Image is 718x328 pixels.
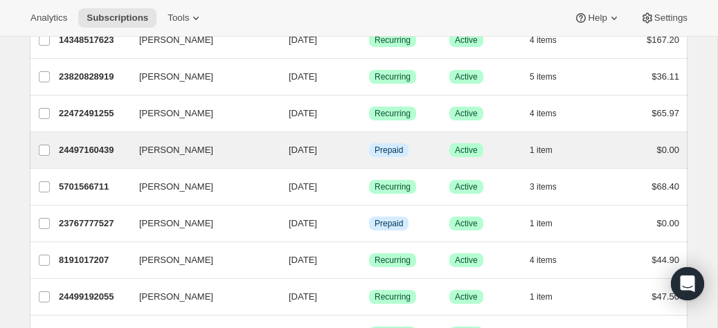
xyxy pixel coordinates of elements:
span: $36.11 [652,71,679,82]
button: [PERSON_NAME] [131,66,269,88]
button: 4 items [530,104,572,123]
span: Recurring [375,108,411,119]
button: [PERSON_NAME] [131,102,269,125]
span: Recurring [375,291,411,302]
span: 1 item [530,218,553,229]
button: 4 items [530,250,572,270]
span: [PERSON_NAME] [139,180,213,194]
p: 8191017207 [59,253,128,267]
span: [DATE] [289,145,317,155]
span: $167.20 [647,35,679,45]
span: 1 item [530,145,553,156]
span: [DATE] [289,108,317,118]
button: [PERSON_NAME] [131,139,269,161]
button: 1 item [530,287,568,307]
span: [DATE] [289,218,317,228]
span: 4 items [530,35,557,46]
div: 24499192055[PERSON_NAME][DATE]SuccessRecurringSuccessActive1 item$47.50 [59,287,679,307]
span: $47.50 [652,291,679,302]
button: [PERSON_NAME] [131,286,269,308]
span: [DATE] [289,181,317,192]
span: Settings [654,12,688,24]
span: [PERSON_NAME] [139,143,213,157]
span: [DATE] [289,35,317,45]
span: Recurring [375,181,411,192]
span: 4 items [530,108,557,119]
div: 24497160439[PERSON_NAME][DATE]InfoPrepaidSuccessActive1 item$0.00 [59,140,679,160]
p: 24499192055 [59,290,128,304]
span: [PERSON_NAME] [139,70,213,84]
span: 3 items [530,181,557,192]
span: $0.00 [656,145,679,155]
button: [PERSON_NAME] [131,176,269,198]
span: Active [455,35,478,46]
span: Active [455,255,478,266]
span: Tools [168,12,189,24]
span: [DATE] [289,255,317,265]
button: 1 item [530,140,568,160]
div: 23767777527[PERSON_NAME][DATE]InfoPrepaidSuccessActive1 item$0.00 [59,214,679,233]
button: 1 item [530,214,568,233]
span: Recurring [375,255,411,266]
button: Tools [159,8,211,28]
button: Help [566,8,629,28]
button: Subscriptions [78,8,156,28]
button: 5 items [530,67,572,86]
span: Active [455,71,478,82]
span: Prepaid [375,145,403,156]
span: Active [455,291,478,302]
span: [PERSON_NAME] [139,107,213,120]
p: 14348517623 [59,33,128,47]
p: 23820828919 [59,70,128,84]
button: 3 items [530,177,572,197]
div: 23820828919[PERSON_NAME][DATE]SuccessRecurringSuccessActive5 items$36.11 [59,67,679,86]
p: 24497160439 [59,143,128,157]
span: Recurring [375,71,411,82]
button: Analytics [22,8,75,28]
span: [PERSON_NAME] [139,253,213,267]
span: $65.97 [652,108,679,118]
span: Prepaid [375,218,403,229]
button: [PERSON_NAME] [131,249,269,271]
span: [PERSON_NAME] [139,290,213,304]
span: 5 items [530,71,557,82]
span: 4 items [530,255,557,266]
p: 22472491255 [59,107,128,120]
span: $44.90 [652,255,679,265]
span: [DATE] [289,71,317,82]
span: Active [455,145,478,156]
span: $68.40 [652,181,679,192]
span: Subscriptions [87,12,148,24]
span: Recurring [375,35,411,46]
button: 4 items [530,30,572,50]
span: Active [455,181,478,192]
p: 23767777527 [59,217,128,230]
button: Settings [632,8,696,28]
span: Active [455,218,478,229]
button: [PERSON_NAME] [131,212,269,235]
span: [PERSON_NAME] [139,217,213,230]
div: 22472491255[PERSON_NAME][DATE]SuccessRecurringSuccessActive4 items$65.97 [59,104,679,123]
div: 14348517623[PERSON_NAME][DATE]SuccessRecurringSuccessActive4 items$167.20 [59,30,679,50]
div: 5701566711[PERSON_NAME][DATE]SuccessRecurringSuccessActive3 items$68.40 [59,177,679,197]
span: Analytics [30,12,67,24]
span: Active [455,108,478,119]
span: Help [588,12,607,24]
span: [PERSON_NAME] [139,33,213,47]
div: 8191017207[PERSON_NAME][DATE]SuccessRecurringSuccessActive4 items$44.90 [59,250,679,270]
span: $0.00 [656,218,679,228]
button: [PERSON_NAME] [131,29,269,51]
span: [DATE] [289,291,317,302]
span: 1 item [530,291,553,302]
div: Open Intercom Messenger [671,267,704,300]
p: 5701566711 [59,180,128,194]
